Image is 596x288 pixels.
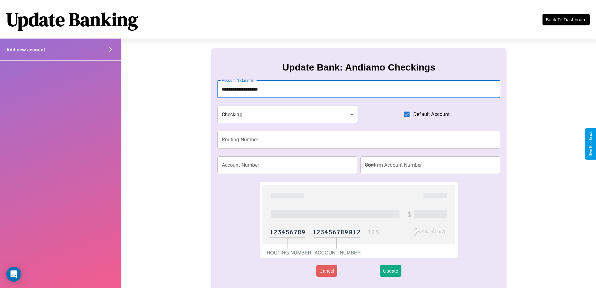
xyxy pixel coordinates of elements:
div: Give Feedback [588,131,593,157]
h1: Update Banking [6,7,138,32]
div: Open Intercom Messenger [6,267,21,282]
h3: Update Bank: Andiamo Checkings [282,62,435,73]
h4: Add new account [6,47,45,52]
div: Checking [217,106,358,123]
button: Cancel [316,265,337,277]
label: Account Nickname [222,78,254,83]
button: Back To Dashboard [543,14,590,25]
img: check [260,182,458,258]
button: Update [380,265,401,277]
span: Default Account [413,111,450,118]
